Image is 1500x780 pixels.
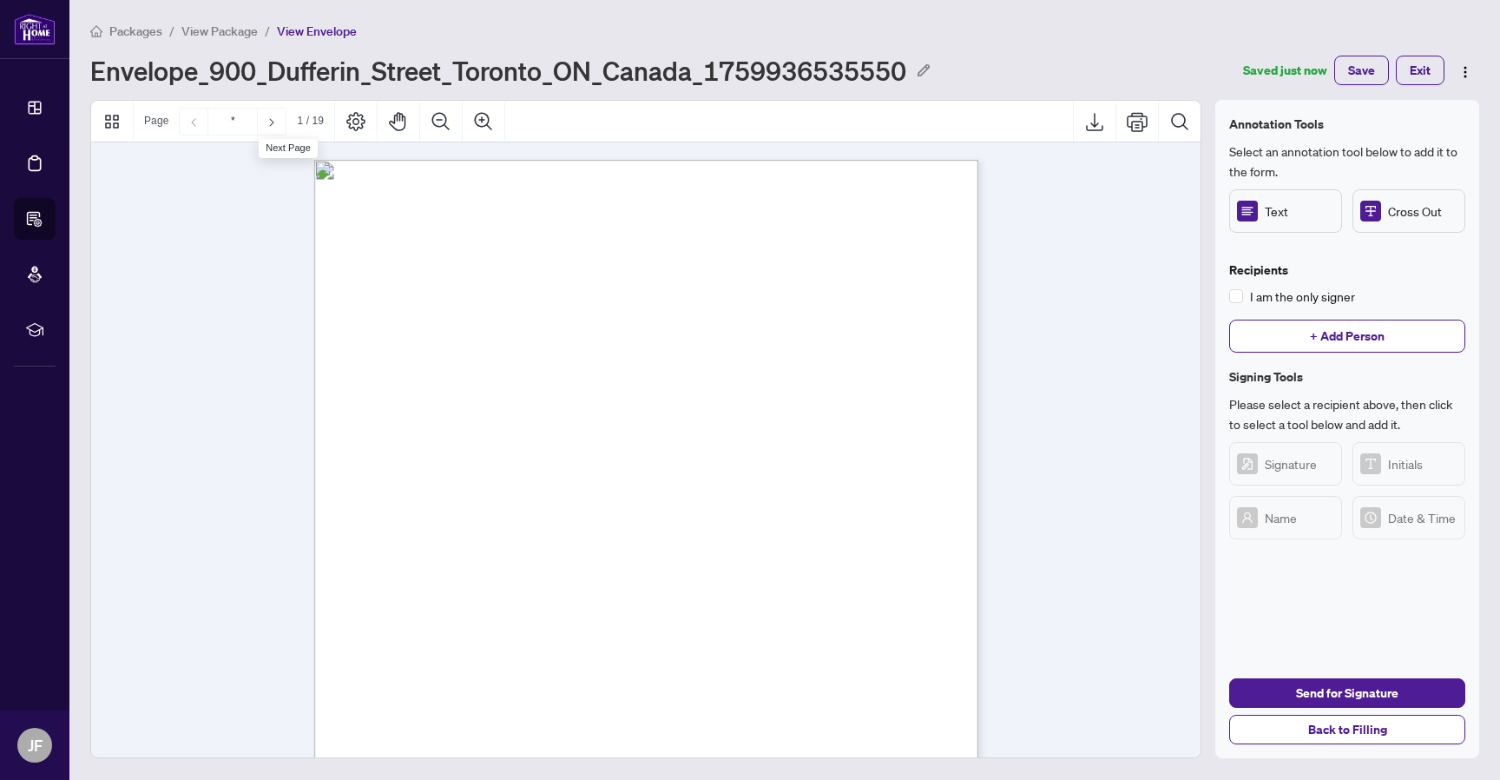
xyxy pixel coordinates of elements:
button: Send for Signature [1229,678,1465,708]
span: Please select a recipient above, then click to select a tool below and add it. [1229,394,1465,435]
span: I am the only signer [1243,287,1362,306]
span: Select an annotation tool below to add it to the form. [1229,142,1465,182]
li: / [169,21,174,41]
span: + Add Person [1310,322,1385,350]
img: logo [14,13,56,45]
h4: Signing Tools [1229,367,1465,387]
span: Envelope_900_Dufferin_Street_Toronto_ON_Canada_1759936535550 [90,55,906,86]
span: Cross Out [1388,202,1457,221]
li: / [265,21,270,41]
button: Back to Filling [1229,715,1465,744]
span: Packages [109,23,162,39]
button: Logo [1451,56,1479,84]
span: home [90,25,102,37]
button: Exit [1396,56,1444,85]
span: Back to Filling [1308,716,1387,744]
span: Saved just now [1243,61,1327,80]
h4: Annotation Tools [1229,114,1465,135]
span: Exit [1410,56,1431,84]
h4: Recipients [1229,261,1465,280]
span: View Package [181,23,258,39]
img: Logo [1458,65,1472,79]
span: View Envelope [277,23,357,39]
button: + Add Person [1229,320,1465,353]
span: Save [1348,56,1375,84]
button: Edit envelope name [913,55,934,86]
span: Send for Signature [1296,679,1398,707]
button: Save [1334,56,1389,85]
span: Text [1265,202,1334,221]
span: JF [28,733,43,757]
